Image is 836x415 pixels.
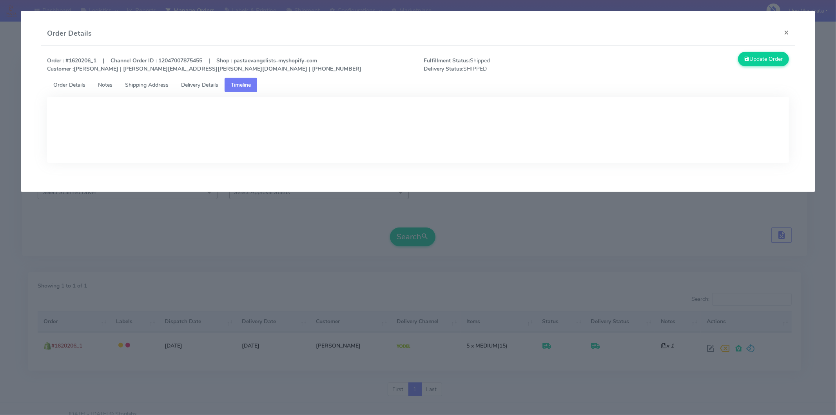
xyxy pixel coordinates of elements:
[47,57,361,73] strong: Order : #1620206_1 | Channel Order ID : 12047007875455 | Shop : pastaevangelists-myshopify-com [P...
[98,81,112,89] span: Notes
[47,78,789,92] ul: Tabs
[125,81,169,89] span: Shipping Address
[424,57,470,64] strong: Fulfillment Status:
[47,65,74,73] strong: Customer :
[424,65,463,73] strong: Delivery Status:
[778,22,795,43] button: Close
[53,81,85,89] span: Order Details
[47,28,92,39] h4: Order Details
[231,81,251,89] span: Timeline
[418,56,606,73] span: Shipped SHIPPED
[181,81,218,89] span: Delivery Details
[738,52,789,66] button: Update Order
